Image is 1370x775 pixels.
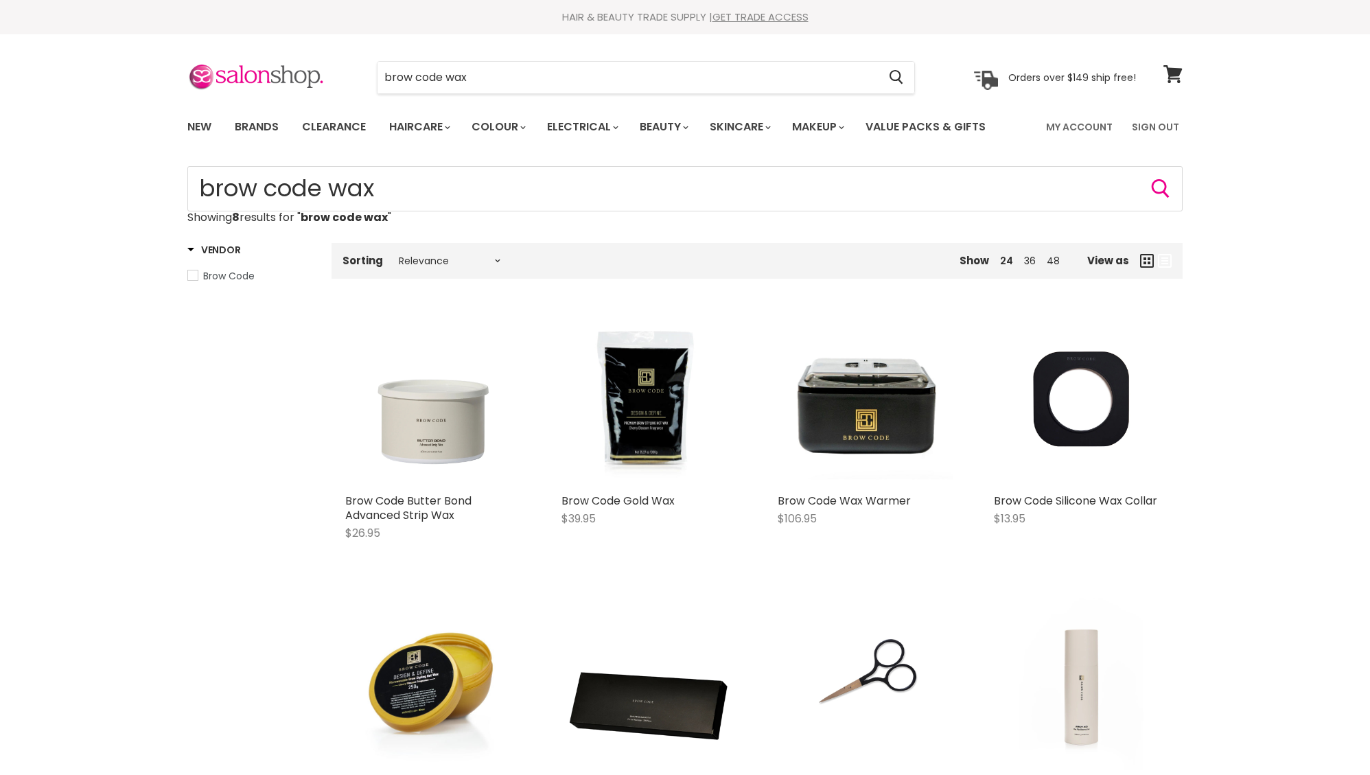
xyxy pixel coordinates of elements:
h3: Vendor [187,243,240,257]
a: New [177,113,222,141]
ul: Main menu [177,107,1017,147]
p: Orders over $149 ship free! [1008,71,1136,83]
a: Colour [461,113,534,141]
span: View as [1087,255,1129,266]
a: Brow Code Gold Wax [561,493,675,509]
a: 48 [1047,254,1060,268]
input: Search [378,62,878,93]
button: Search [1150,178,1172,200]
img: Brow Code Shape & Smooth Pre-Cut Wax Strips [561,594,736,770]
span: $13.95 [994,511,1025,527]
img: Brow Code Butter Bond Advanced Strip Wax [345,312,520,487]
a: Brow Code Wax Warmer [778,312,953,487]
button: Search [878,62,914,93]
a: Haircare [379,113,458,141]
span: Show [960,253,989,268]
strong: 8 [232,209,240,225]
a: My Account [1038,113,1121,141]
a: GET TRADE ACCESS [712,10,809,24]
a: Brands [224,113,289,141]
nav: Main [170,107,1200,147]
a: Value Packs & Gifts [855,113,996,141]
a: Brow Code [187,268,314,284]
span: $106.95 [778,511,817,527]
a: Electrical [537,113,627,141]
a: Brow Code Butter Bond Advanced Strip Wax [345,493,472,523]
img: Brow Code Arch Aid Post Wax Renewal Gel [994,594,1169,770]
input: Search [187,166,1183,211]
a: 36 [1024,254,1036,268]
img: Brow Code Silicone Wax Collar [994,312,1169,487]
p: Showing results for " " [187,211,1183,224]
span: $26.95 [345,525,380,541]
a: Brow Code Microwavable Brow Styling Hot Wax - 250g [345,594,520,770]
a: 24 [1000,254,1013,268]
a: Sign Out [1124,113,1187,141]
a: Clearance [292,113,376,141]
div: HAIR & BEAUTY TRADE SUPPLY | [170,10,1200,24]
strong: brow code wax [301,209,388,225]
form: Product [377,61,915,94]
a: Skincare [699,113,779,141]
label: Sorting [342,255,383,266]
a: Brow Code Trimming Scissor [778,594,953,770]
a: Makeup [782,113,852,141]
span: Brow Code [203,269,255,283]
form: Product [187,166,1183,211]
span: $39.95 [561,511,596,527]
a: Brow Code Silicone Wax Collar [994,493,1157,509]
a: Beauty [629,113,697,141]
a: Brow Code Wax Warmer [778,493,911,509]
a: Brow Code Gold Wax [561,312,736,487]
